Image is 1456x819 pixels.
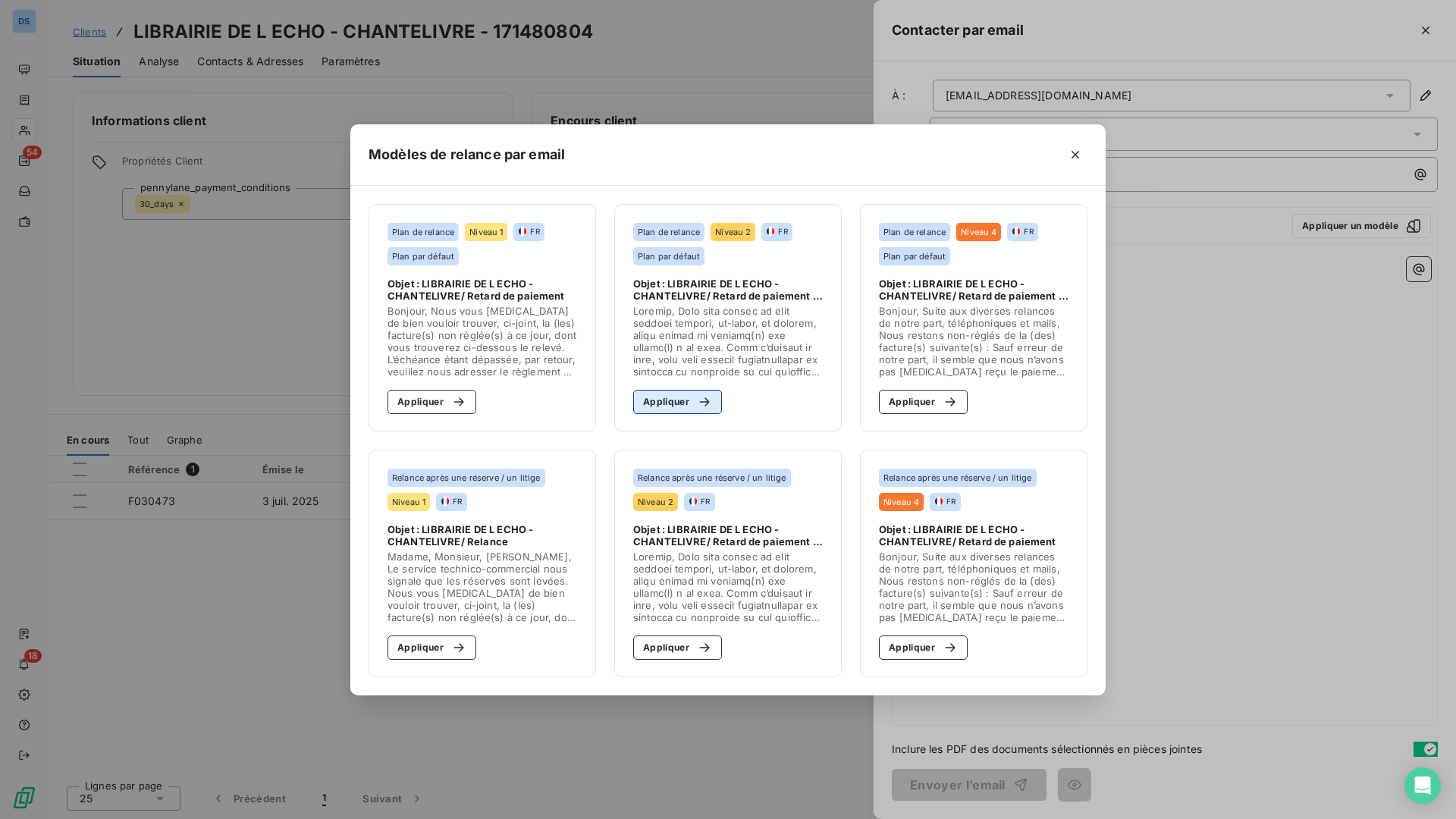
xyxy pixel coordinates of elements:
span: Niveau 1 [469,227,503,237]
span: Plan de relance [392,227,454,237]
div: Open Intercom Messenger [1404,767,1441,804]
button: Appliquer [879,390,968,414]
span: Objet : LIBRAIRIE DE L ECHO - CHANTELIVRE/ Retard de paiement - Relance N°2 - [633,278,823,302]
span: Niveau 2 [638,497,673,507]
span: Plan par défaut [638,252,700,261]
div: FR [766,226,787,237]
span: Niveau 4 [883,497,919,507]
span: Relance après une réserve / un litige [638,473,786,482]
span: Niveau 2 [715,227,751,237]
span: Loremip, Dolo sita consec ad elit seddoei tempori, ut-labor, et dolorem, aliqu enimad mi veniamq(... [633,551,823,623]
div: FR [518,226,539,237]
button: Appliquer [879,635,968,660]
span: Bonjour, Suite aux diverses relances de notre part, téléphoniques et mails, Nous restons non-régl... [879,551,1068,623]
span: Bonjour, Nous vous [MEDICAL_DATA] de bien vouloir trouver, ci-joint, la (les) facture(s) non régl... [388,305,577,378]
div: FR [1012,226,1033,237]
span: Objet : LIBRAIRIE DE L ECHO - CHANTELIVRE/ Retard de paiement - Dernière relance - [879,278,1068,302]
span: Bonjour, Suite aux diverses relances de notre part, téléphoniques et mails, Nous restons non-régl... [879,305,1068,378]
div: FR [689,496,710,507]
span: Relance après une réserve / un litige [392,473,541,482]
span: Niveau 1 [392,497,425,507]
span: Plan par défaut [883,252,946,261]
span: Objet : LIBRAIRIE DE L ECHO - CHANTELIVRE/ Retard de paiement - relance 2 [633,523,823,548]
div: FR [441,496,462,507]
span: Loremip, Dolo sita consec ad elit seddoei tempori, ut-labor, et dolorem, aliqu enimad mi veniamq(... [633,305,823,378]
button: Appliquer [388,390,476,414]
span: Madame, Monsieur, [PERSON_NAME], Le service technico-commercial nous signale que les réserves son... [388,551,577,623]
button: Appliquer [388,635,476,660]
span: Plan de relance [638,227,700,237]
span: Niveau 4 [961,227,996,237]
span: Objet : LIBRAIRIE DE L ECHO - CHANTELIVRE/ Relance [388,523,577,548]
button: Appliquer [633,635,722,660]
span: Objet : LIBRAIRIE DE L ECHO - CHANTELIVRE/ Retard de paiement [388,278,577,302]
div: FR [934,496,955,507]
span: Objet : LIBRAIRIE DE L ECHO - CHANTELIVRE/ Retard de paiement [879,523,1068,548]
span: Plan par défaut [392,252,454,261]
span: Plan de relance [883,227,946,237]
button: Appliquer [633,390,722,414]
span: Relance après une réserve / un litige [883,473,1032,482]
h5: Modèles de relance par email [369,144,565,165]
